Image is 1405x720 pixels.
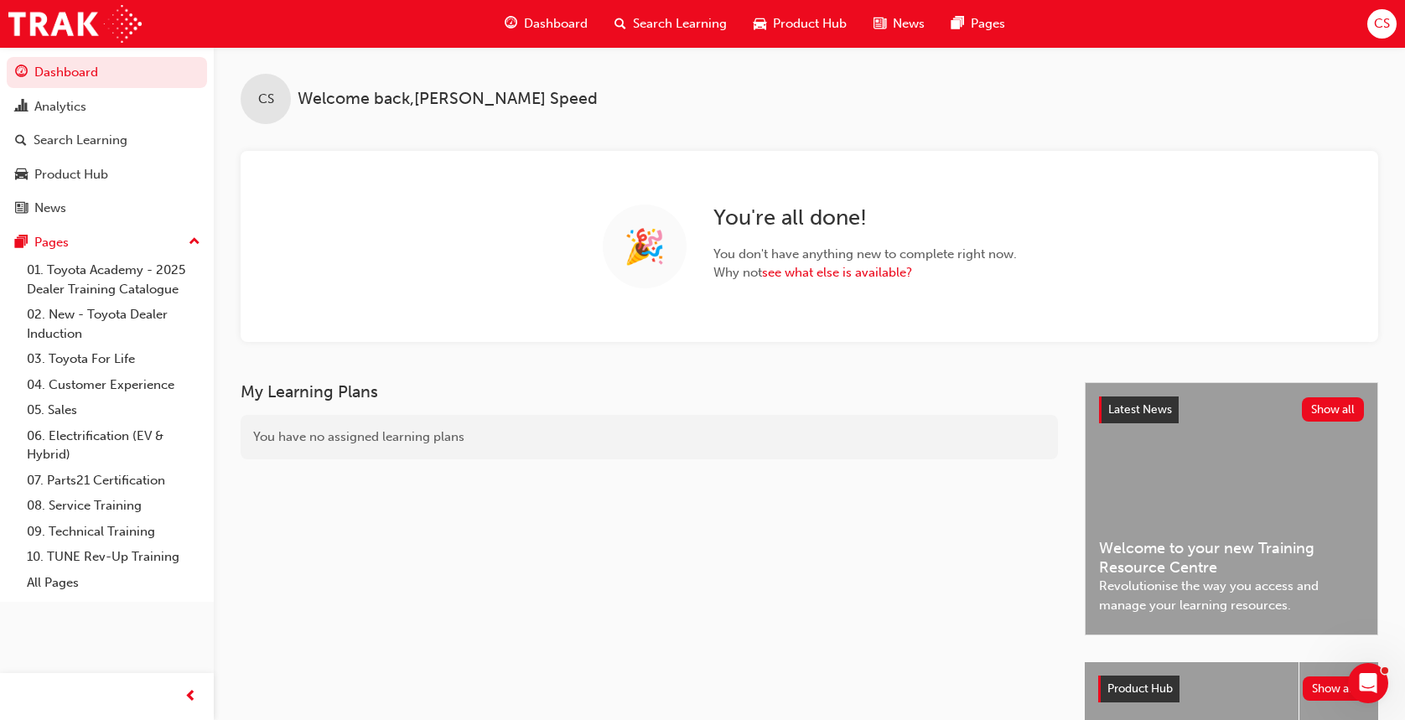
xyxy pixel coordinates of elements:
span: pages-icon [15,236,28,251]
a: search-iconSearch Learning [601,7,740,41]
a: news-iconNews [860,7,938,41]
a: All Pages [20,570,207,596]
span: search-icon [614,13,626,34]
span: CS [258,90,274,109]
a: Latest NewsShow all [1099,396,1364,423]
span: Pages [971,14,1005,34]
a: see what else is available? [762,265,912,280]
span: search-icon [15,133,27,148]
a: Dashboard [7,57,207,88]
a: 06. Electrification (EV & Hybrid) [20,423,207,468]
span: up-icon [189,231,200,253]
span: Product Hub [1107,681,1173,696]
h2: You ' re all done! [713,205,1017,231]
a: Product Hub [7,159,207,190]
button: Show all [1303,676,1366,701]
span: pages-icon [951,13,964,34]
span: 🎉 [624,237,666,256]
span: chart-icon [15,100,28,115]
span: Welcome back , [PERSON_NAME] Speed [298,90,598,109]
button: Pages [7,227,207,258]
a: car-iconProduct Hub [740,7,860,41]
a: guage-iconDashboard [491,7,601,41]
span: Dashboard [524,14,588,34]
span: car-icon [754,13,766,34]
span: Why not [713,263,1017,282]
span: guage-icon [505,13,517,34]
h3: My Learning Plans [241,382,1058,401]
div: You have no assigned learning plans [241,415,1058,459]
a: Product HubShow all [1098,676,1365,702]
span: Search Learning [633,14,727,34]
a: 05. Sales [20,397,207,423]
a: Analytics [7,91,207,122]
a: 10. TUNE Rev-Up Training [20,544,207,570]
span: Revolutionise the way you access and manage your learning resources. [1099,577,1364,614]
img: Trak [8,5,142,43]
span: news-icon [874,13,886,34]
a: News [7,193,207,224]
iframe: Intercom live chat [1348,663,1388,703]
span: Product Hub [773,14,847,34]
span: guage-icon [15,65,28,80]
div: News [34,199,66,218]
button: CS [1367,9,1397,39]
div: Search Learning [34,131,127,150]
a: Search Learning [7,125,207,156]
a: 07. Parts21 Certification [20,468,207,494]
span: You don ' t have anything new to complete right now. [713,245,1017,264]
div: Product Hub [34,165,108,184]
a: pages-iconPages [938,7,1019,41]
a: 08. Service Training [20,493,207,519]
span: car-icon [15,168,28,183]
a: 01. Toyota Academy - 2025 Dealer Training Catalogue [20,257,207,302]
span: CS [1374,14,1390,34]
a: 09. Technical Training [20,519,207,545]
div: Pages [34,233,69,252]
span: news-icon [15,201,28,216]
span: Latest News [1108,402,1172,417]
button: Show all [1302,397,1365,422]
div: Analytics [34,97,86,117]
a: 03. Toyota For Life [20,346,207,372]
span: prev-icon [184,686,197,707]
a: Latest NewsShow allWelcome to your new Training Resource CentreRevolutionise the way you access a... [1085,382,1378,635]
span: Welcome to your new Training Resource Centre [1099,539,1364,577]
span: News [893,14,925,34]
a: 04. Customer Experience [20,372,207,398]
button: DashboardAnalyticsSearch LearningProduct HubNews [7,54,207,227]
a: 02. New - Toyota Dealer Induction [20,302,207,346]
